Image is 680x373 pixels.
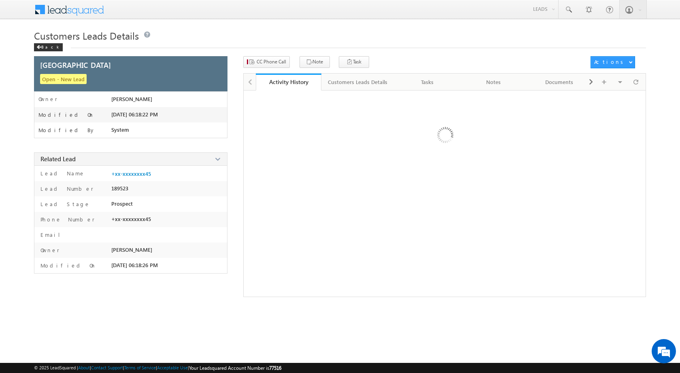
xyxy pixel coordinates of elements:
[591,56,635,68] button: Actions
[533,77,585,87] div: Documents
[300,56,330,68] button: Note
[38,216,95,223] label: Phone Number
[262,78,316,86] div: Activity History
[111,111,158,118] span: [DATE] 06:18:22 PM
[256,74,322,91] a: Activity History
[403,95,487,178] img: Loading ...
[111,126,129,133] span: System
[157,365,188,370] a: Acceptable Use
[38,247,59,254] label: Owner
[594,58,626,65] div: Actions
[111,200,133,207] span: Prospect
[38,96,57,102] label: Owner
[38,185,93,192] label: Lead Number
[111,216,151,222] span: +xx-xxxxxxxx45
[395,74,461,91] a: Tasks
[401,77,453,87] div: Tasks
[111,262,158,268] span: [DATE] 06:18:26 PM
[34,364,281,372] span: © 2025 LeadSquared | | | | |
[38,231,66,238] label: Email
[111,247,152,253] span: [PERSON_NAME]
[189,365,281,371] span: Your Leadsquared Account Number is
[40,61,111,69] span: [GEOGRAPHIC_DATA]
[339,56,369,68] button: Task
[38,112,94,118] label: Modified On
[38,200,90,208] label: Lead Stage
[34,43,63,51] div: Back
[124,365,156,370] a: Terms of Service
[91,365,123,370] a: Contact Support
[111,185,128,192] span: 189523
[321,74,395,91] a: Customers Leads Details
[461,74,527,91] a: Notes
[467,77,519,87] div: Notes
[38,262,96,269] label: Modified On
[257,58,286,65] span: CC Phone Call
[34,29,139,42] span: Customers Leads Details
[269,365,281,371] span: 77516
[527,74,593,91] a: Documents
[38,170,85,177] label: Lead Name
[111,171,151,177] a: +xx-xxxxxxxx45
[111,96,152,102] span: [PERSON_NAME]
[40,74,87,84] span: Open - New Lead
[38,127,96,133] label: Modified By
[328,77,387,87] div: Customers Leads Details
[40,155,76,163] span: Related Lead
[243,56,290,68] button: CC Phone Call
[78,365,90,370] a: About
